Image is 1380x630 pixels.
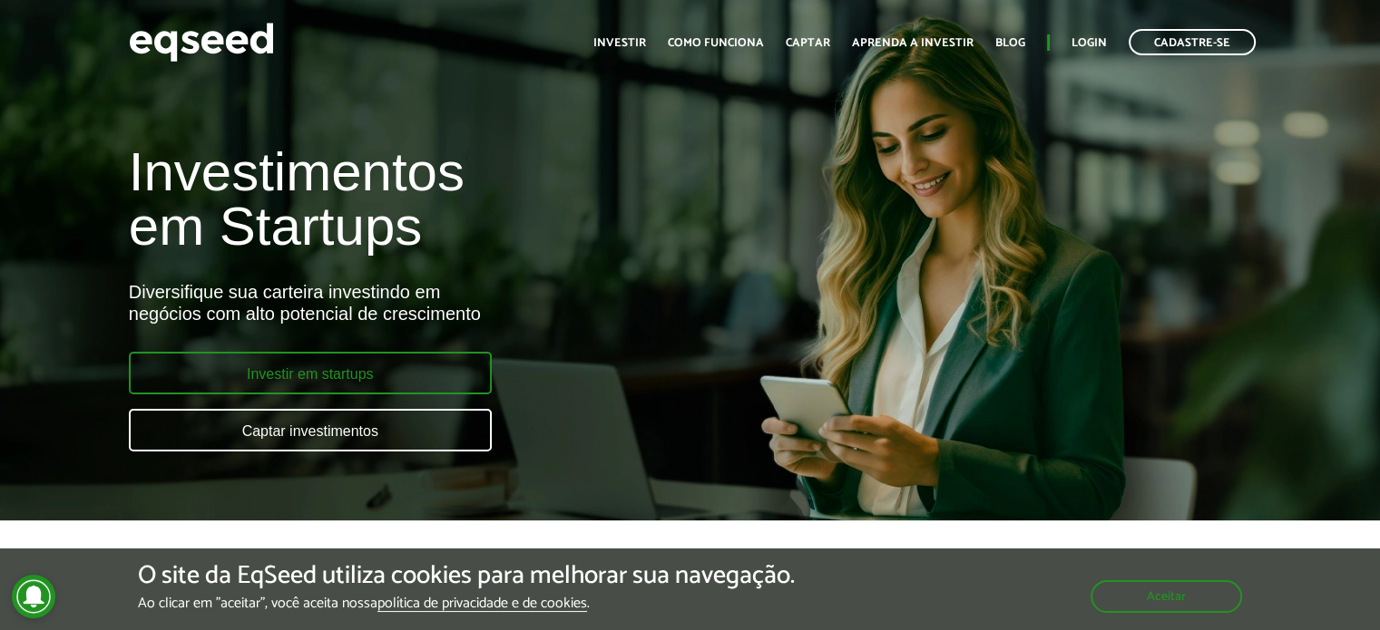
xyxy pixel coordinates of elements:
a: Captar [786,37,830,49]
a: Aprenda a investir [852,37,974,49]
p: Ao clicar em "aceitar", você aceita nossa . [138,595,795,612]
img: EqSeed [129,18,274,66]
a: Login [1072,37,1107,49]
h1: Investimentos em Startups [129,145,792,254]
div: Diversifique sua carteira investindo em negócios com alto potencial de crescimento [129,281,792,325]
a: Captar investimentos [129,409,492,451]
a: Blog [995,37,1025,49]
h5: O site da EqSeed utiliza cookies para melhorar sua navegação. [138,562,795,590]
a: política de privacidade e de cookies [377,596,587,612]
a: Cadastre-se [1129,29,1256,55]
button: Aceitar [1091,580,1242,613]
a: Investir [593,37,646,49]
a: Como funciona [668,37,764,49]
a: Investir em startups [129,352,492,394]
